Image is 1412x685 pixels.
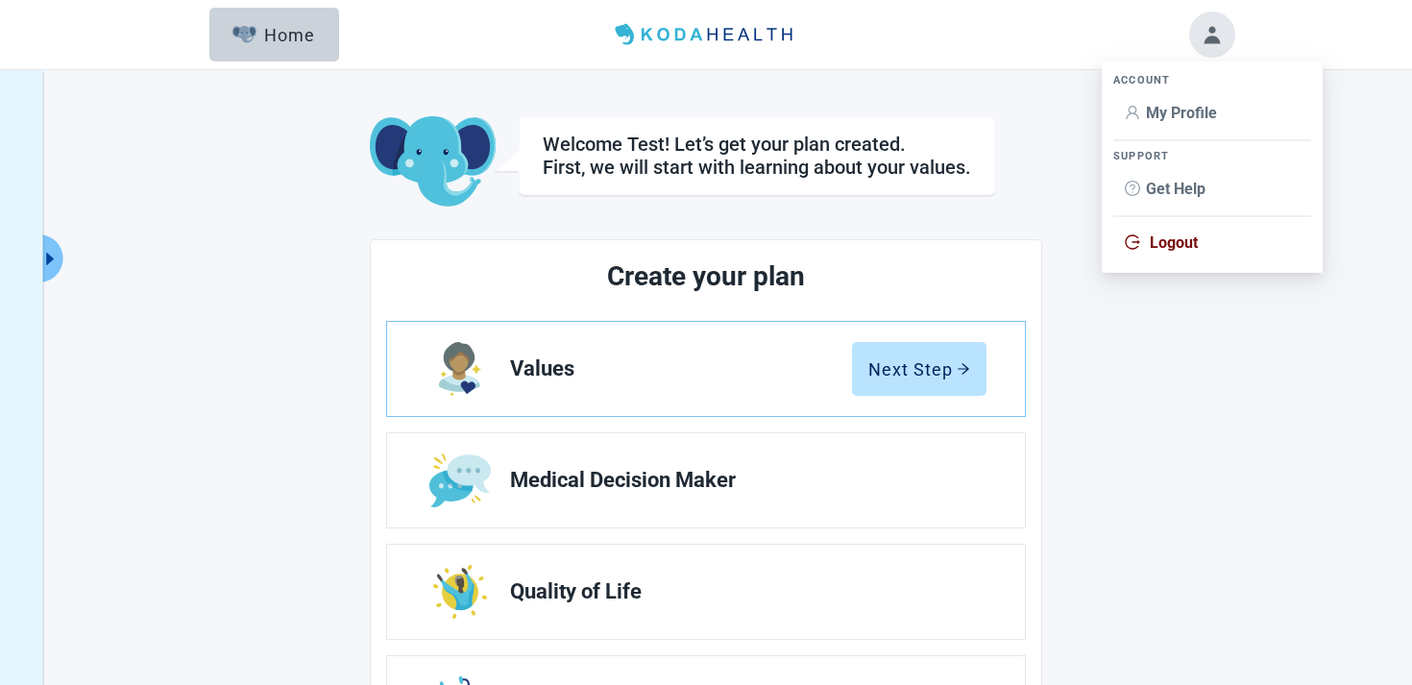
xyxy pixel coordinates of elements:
img: Koda Health [607,19,805,50]
span: caret-right [41,250,60,268]
span: question-circle [1125,181,1140,196]
h2: Create your plan [458,256,954,298]
ul: Account menu [1102,61,1323,273]
span: Medical Decision Maker [510,469,971,492]
button: ElephantHome [209,8,339,61]
span: Logout [1150,233,1198,252]
span: user [1125,105,1140,120]
a: Edit Values section [387,322,1025,416]
div: Welcome Test! Let’s get your plan created. First, we will start with learning about your values. [543,133,971,179]
button: Expand menu [39,234,63,282]
div: SUPPORT [1113,149,1311,163]
div: Home [232,25,315,44]
div: ACCOUNT [1113,73,1311,87]
button: Toggle account menu [1189,12,1235,58]
span: Get Help [1146,180,1205,198]
button: Next Steparrow-right [852,342,986,396]
span: logout [1125,234,1140,250]
img: Elephant [232,26,256,43]
div: Next Step [868,359,970,379]
a: Edit Medical Decision Maker section [387,433,1025,527]
span: arrow-right [957,362,970,376]
span: Values [510,357,852,380]
img: Koda Elephant [370,116,496,208]
span: My Profile [1146,104,1217,122]
span: Quality of Life [510,580,971,603]
a: Edit Quality of Life section [387,545,1025,639]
